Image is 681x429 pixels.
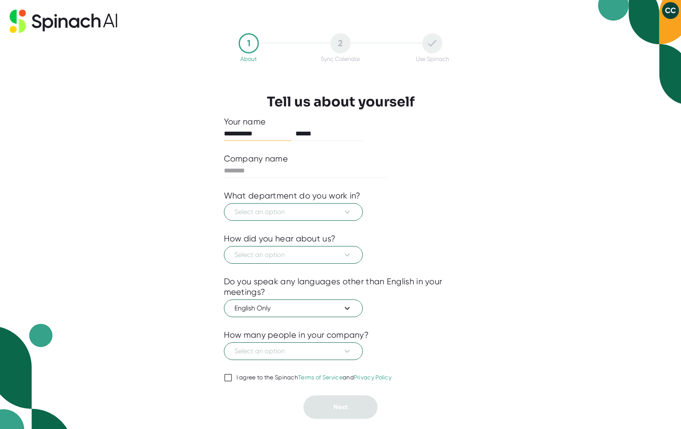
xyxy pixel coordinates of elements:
[224,154,288,164] div: Company name
[224,203,363,221] button: Select an option
[234,250,352,260] span: Select an option
[662,2,679,19] button: CC
[224,117,458,127] div: Your name
[234,303,352,313] span: English Only
[234,346,352,356] span: Select an option
[234,207,352,217] span: Select an option
[239,33,259,53] div: 1
[354,374,391,381] a: Privacy Policy
[321,56,360,62] div: Sync Calendar
[237,374,392,381] div: I agree to the Spinach and
[303,395,378,419] button: Next
[224,233,336,244] div: How did you hear about us?
[224,191,361,201] div: What department do you work in?
[298,374,343,381] a: Terms of Service
[333,403,348,411] span: Next
[224,299,363,317] button: English Only
[330,33,351,53] div: 2
[224,330,369,340] div: How many people in your company?
[267,94,415,110] h3: Tell us about yourself
[224,342,363,360] button: Select an option
[224,276,458,297] div: Do you speak any languages other than English in your meetings?
[416,56,449,62] div: Use Spinach
[224,246,363,264] button: Select an option
[240,56,257,62] div: About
